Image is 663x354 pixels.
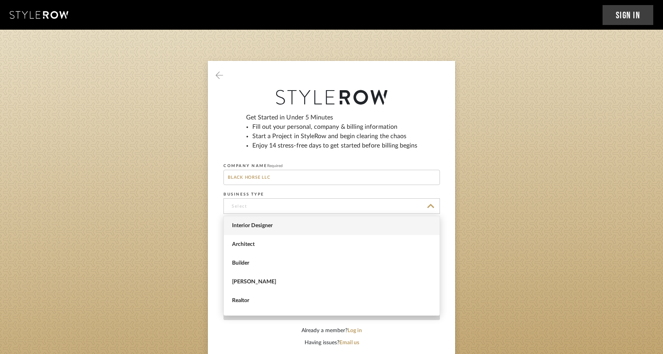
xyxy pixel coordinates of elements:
div: Already a member? [223,327,440,335]
input: Me, Inc. [223,170,440,185]
label: COMPANY NAME [223,164,283,168]
span: [PERSON_NAME] [232,279,433,285]
li: Start a Project in StyleRow and begin clearing the chaos [252,132,418,141]
span: Required [267,164,283,168]
span: Architect [232,241,433,248]
span: Builder [232,260,433,267]
li: Fill out your personal, company & billing information [252,122,418,132]
span: Realtor [232,297,433,304]
label: BUSINESS TYPE [223,192,264,197]
li: Enjoy 14 stress-free days to get started before billing begins [252,141,418,150]
input: Select [223,198,440,214]
button: Log in [347,327,362,335]
a: Email us [339,340,359,345]
div: Having issues? [223,339,440,347]
div: Get Started in Under 5 Minutes [246,113,418,157]
a: Sign In [603,5,654,25]
span: Interior Designer [232,222,433,229]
